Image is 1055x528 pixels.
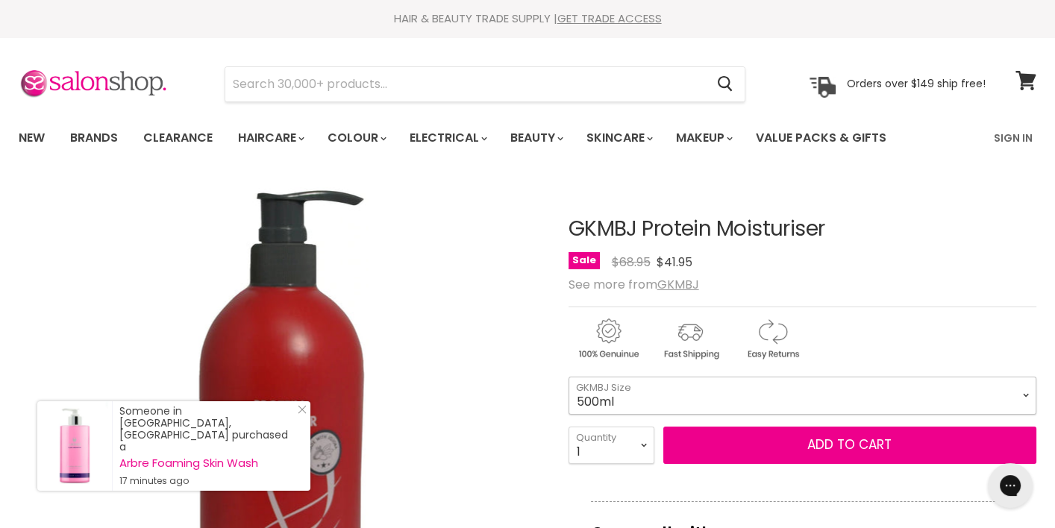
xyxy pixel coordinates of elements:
[733,316,812,362] img: returns.gif
[612,254,651,271] span: $68.95
[316,122,395,154] a: Colour
[745,122,898,154] a: Value Packs & Gifts
[665,122,742,154] a: Makeup
[657,276,699,293] a: GKMBJ
[569,276,699,293] span: See more from
[575,122,662,154] a: Skincare
[7,116,942,160] ul: Main menu
[59,122,129,154] a: Brands
[705,67,745,101] button: Search
[37,401,112,491] a: Visit product page
[980,458,1040,513] iframe: Gorgias live chat messenger
[569,218,1036,241] h1: GKMBJ Protein Moisturiser
[132,122,224,154] a: Clearance
[499,122,572,154] a: Beauty
[119,405,295,487] div: Someone in [GEOGRAPHIC_DATA], [GEOGRAPHIC_DATA] purchased a
[651,316,730,362] img: shipping.gif
[225,66,745,102] form: Product
[569,316,648,362] img: genuine.gif
[657,254,692,271] span: $41.95
[119,457,295,469] a: Arbre Foaming Skin Wash
[569,427,654,464] select: Quantity
[227,122,313,154] a: Haircare
[569,252,600,269] span: Sale
[225,67,705,101] input: Search
[557,10,662,26] a: GET TRADE ACCESS
[398,122,496,154] a: Electrical
[119,475,295,487] small: 17 minutes ago
[298,405,307,414] svg: Close Icon
[292,405,307,420] a: Close Notification
[663,427,1036,464] button: Add to cart
[985,122,1042,154] a: Sign In
[7,122,56,154] a: New
[847,77,986,90] p: Orders over $149 ship free!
